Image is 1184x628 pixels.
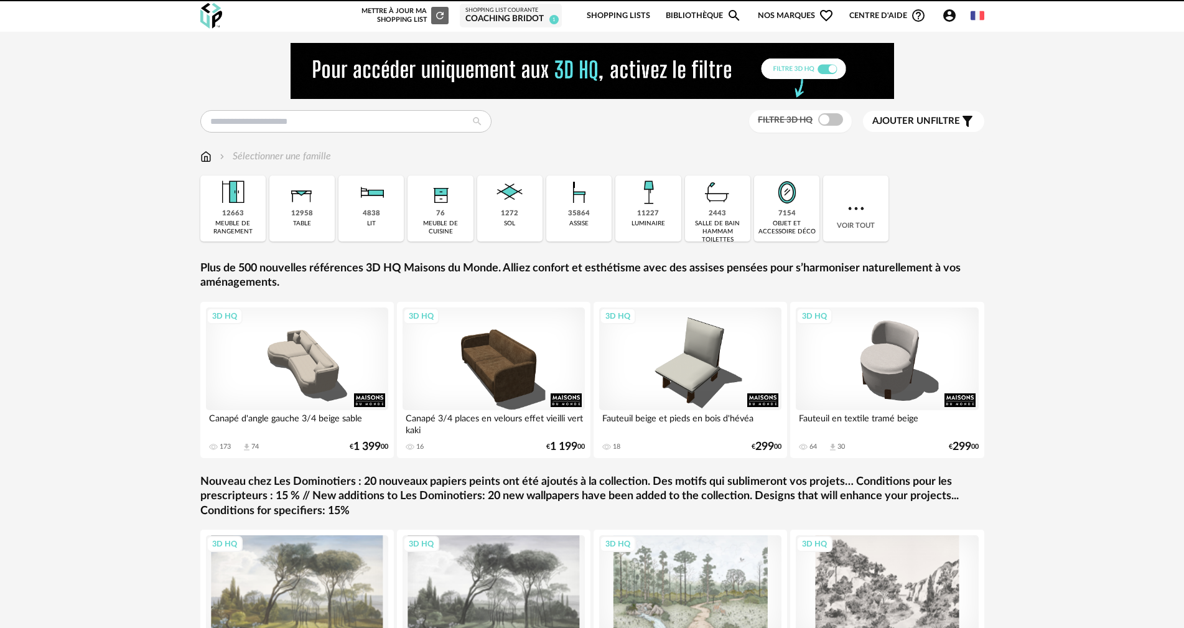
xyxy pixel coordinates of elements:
[666,1,742,30] a: BibliothèqueMagnify icon
[709,209,726,218] div: 2443
[504,220,515,228] div: sol
[600,308,636,324] div: 3D HQ
[222,209,244,218] div: 12663
[790,302,984,458] a: 3D HQ Fauteuil en textile tramé beige 64 Download icon 30 €29900
[285,176,319,209] img: Table.png
[594,302,788,458] a: 3D HQ Fauteuil beige et pieds en bois d'hévéa 18 €29900
[216,176,249,209] img: Meuble%20de%20rangement.png
[436,209,445,218] div: 76
[599,410,782,435] div: Fauteuil beige et pieds en bois d'hévéa
[727,8,742,23] span: Magnify icon
[220,443,231,451] div: 173
[465,7,556,14] div: Shopping List courante
[637,209,659,218] div: 11227
[549,15,559,24] span: 1
[403,410,585,435] div: Canapé 3/4 places en velours effet vieilli vert kaki
[872,116,931,126] span: Ajouter un
[350,443,388,451] div: € 00
[942,8,957,23] span: Account Circle icon
[701,176,734,209] img: Salle%20de%20bain.png
[587,1,650,30] a: Shopping Lists
[291,209,313,218] div: 12958
[568,209,590,218] div: 35864
[755,443,774,451] span: 299
[911,8,926,23] span: Help Circle Outline icon
[796,536,832,552] div: 3D HQ
[796,308,832,324] div: 3D HQ
[217,149,227,164] img: svg+xml;base64,PHN2ZyB3aWR0aD0iMTYiIGhlaWdodD0iMTYiIHZpZXdCb3g9IjAgMCAxNiAxNiIgZmlsbD0ibm9uZSIgeG...
[752,443,781,451] div: € 00
[403,308,439,324] div: 3D HQ
[363,209,380,218] div: 4838
[778,209,796,218] div: 7154
[501,209,518,218] div: 1272
[828,443,837,452] span: Download icon
[200,3,222,29] img: OXP
[403,536,439,552] div: 3D HQ
[632,176,665,209] img: Luminaire.png
[207,536,243,552] div: 3D HQ
[758,1,834,30] span: Nos marques
[200,475,984,518] a: Nouveau chez Les Dominotiers : 20 nouveaux papiers peints ont été ajoutés à la collection. Des mo...
[493,176,526,209] img: Sol.png
[207,308,243,324] div: 3D HQ
[200,261,984,291] a: Plus de 500 nouvelles références 3D HQ Maisons du Monde. Alliez confort et esthétisme avec des as...
[949,443,979,451] div: € 00
[971,9,984,22] img: fr
[424,176,457,209] img: Rangement.png
[217,149,331,164] div: Sélectionner une famille
[863,111,984,132] button: Ajouter unfiltre Filter icon
[355,176,388,209] img: Literie.png
[546,443,585,451] div: € 00
[251,443,259,451] div: 74
[960,114,975,129] span: Filter icon
[689,220,747,244] div: salle de bain hammam toilettes
[569,220,589,228] div: assise
[206,410,389,435] div: Canapé d'angle gauche 3/4 beige sable
[434,12,445,19] span: Refresh icon
[849,8,926,23] span: Centre d'aideHelp Circle Outline icon
[416,443,424,451] div: 16
[200,149,212,164] img: svg+xml;base64,PHN2ZyB3aWR0aD0iMTYiIGhlaWdodD0iMTciIHZpZXdCb3g9IjAgMCAxNiAxNyIgZmlsbD0ibm9uZSIgeG...
[809,443,817,451] div: 64
[465,14,556,25] div: coaching Bridot
[242,443,251,452] span: Download icon
[837,443,845,451] div: 30
[770,176,804,209] img: Miroir.png
[758,220,816,236] div: objet et accessoire déco
[411,220,469,236] div: meuble de cuisine
[600,536,636,552] div: 3D HQ
[872,115,960,128] span: filtre
[953,443,971,451] span: 299
[397,302,591,458] a: 3D HQ Canapé 3/4 places en velours effet vieilli vert kaki 16 €1 19900
[367,220,376,228] div: lit
[942,8,963,23] span: Account Circle icon
[796,410,979,435] div: Fauteuil en textile tramé beige
[353,443,381,451] span: 1 399
[758,116,813,124] span: Filtre 3D HQ
[291,43,894,99] img: NEW%20NEW%20HQ%20NEW_V1.gif
[359,7,449,24] div: Mettre à jour ma Shopping List
[823,176,888,241] div: Voir tout
[632,220,665,228] div: luminaire
[200,302,394,458] a: 3D HQ Canapé d'angle gauche 3/4 beige sable 173 Download icon 74 €1 39900
[613,443,620,451] div: 18
[204,220,262,236] div: meuble de rangement
[845,197,867,220] img: more.7b13dc1.svg
[819,8,834,23] span: Heart Outline icon
[293,220,311,228] div: table
[465,7,556,25] a: Shopping List courante coaching Bridot 1
[562,176,596,209] img: Assise.png
[550,443,577,451] span: 1 199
